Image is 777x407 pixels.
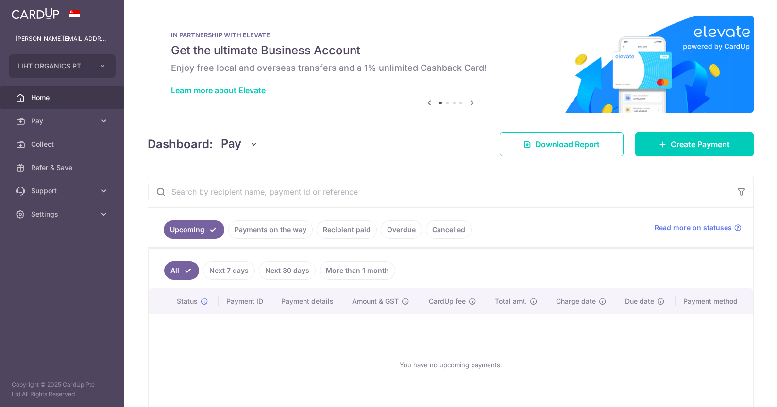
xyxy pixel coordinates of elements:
[381,220,422,239] a: Overdue
[320,261,395,280] a: More than 1 month
[148,16,754,113] img: Renovation banner
[625,296,654,306] span: Due date
[219,288,273,314] th: Payment ID
[148,176,730,207] input: Search by recipient name, payment id or reference
[635,132,754,156] a: Create Payment
[429,296,466,306] span: CardUp fee
[171,43,730,58] h5: Get the ultimate Business Account
[495,296,527,306] span: Total amt.
[655,223,732,233] span: Read more on statuses
[171,31,730,39] p: IN PARTNERSHIP WITH ELEVATE
[221,135,258,153] button: Pay
[148,136,213,153] h4: Dashboard:
[31,209,95,219] span: Settings
[16,34,109,44] p: [PERSON_NAME][EMAIL_ADDRESS][DOMAIN_NAME]
[228,220,313,239] a: Payments on the way
[500,132,624,156] a: Download Report
[31,186,95,196] span: Support
[259,261,316,280] a: Next 30 days
[12,8,59,19] img: CardUp
[9,54,116,78] button: LIHT ORGANICS PTE. LTD.
[164,261,199,280] a: All
[177,296,198,306] span: Status
[317,220,377,239] a: Recipient paid
[17,61,89,71] span: LIHT ORGANICS PTE. LTD.
[273,288,345,314] th: Payment details
[352,296,399,306] span: Amount & GST
[31,163,95,172] span: Refer & Save
[164,220,224,239] a: Upcoming
[426,220,472,239] a: Cancelled
[655,223,742,233] a: Read more on statuses
[171,85,266,95] a: Learn more about Elevate
[31,139,95,149] span: Collect
[203,261,255,280] a: Next 7 days
[31,93,95,102] span: Home
[556,296,596,306] span: Charge date
[171,62,730,74] h6: Enjoy free local and overseas transfers and a 1% unlimited Cashback Card!
[221,135,241,153] span: Pay
[676,288,753,314] th: Payment method
[671,138,730,150] span: Create Payment
[535,138,600,150] span: Download Report
[31,116,95,126] span: Pay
